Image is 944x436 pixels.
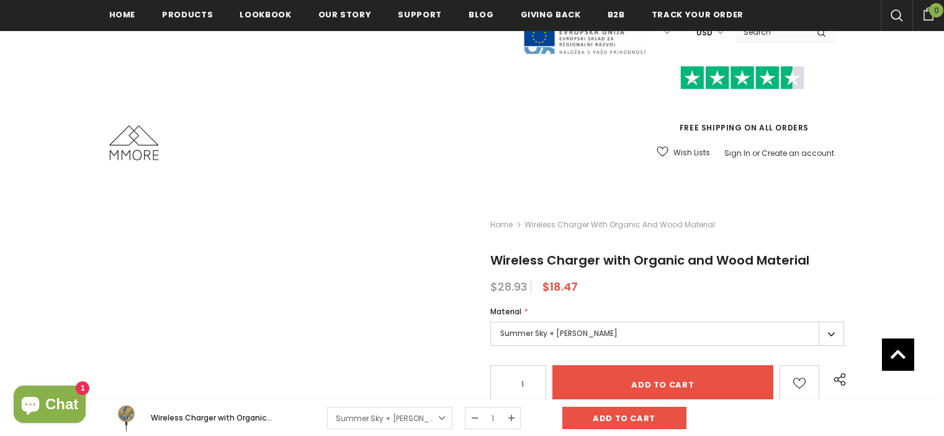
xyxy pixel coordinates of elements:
span: Our Story [318,9,372,20]
input: Add to cart [552,365,773,402]
span: USD [696,27,712,39]
input: Search Site [736,23,807,41]
a: Create an account [762,148,834,158]
span: Track your order [652,9,744,20]
inbox-online-store-chat: Shopify online store chat [10,386,89,426]
span: or [752,148,760,158]
span: Home [109,9,136,20]
span: Giving back [521,9,581,20]
span: Blog [469,9,494,20]
span: support [398,9,442,20]
span: Wireless Charger with Organic and Wood Material [490,252,809,269]
span: $28.93 [490,279,527,294]
span: Material [490,306,521,317]
span: FREE SHIPPING ON ALL ORDERS [649,71,835,133]
label: Summer Sky + [PERSON_NAME] [490,322,844,346]
span: $18.47 [542,279,578,294]
input: Add to cart [562,407,686,429]
span: Wish Lists [673,147,710,159]
img: MMORE Cases [109,125,159,160]
span: Wireless Charger with Organic and Wood Material [524,217,715,232]
a: Home [490,217,513,232]
a: Wish Lists [657,142,710,163]
span: B2B [608,9,625,20]
img: Trust Pilot Stars [680,66,804,90]
span: Lookbook [240,9,291,20]
iframe: Customer reviews powered by Trustpilot [649,89,835,122]
span: Products [162,9,213,20]
a: 0 [912,6,944,20]
a: Sign In [724,148,750,158]
a: Summer Sky + [PERSON_NAME] - [327,407,452,429]
a: Javni Razpis [523,27,647,37]
img: Javni Razpis [523,10,647,55]
span: 0 [929,3,943,17]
